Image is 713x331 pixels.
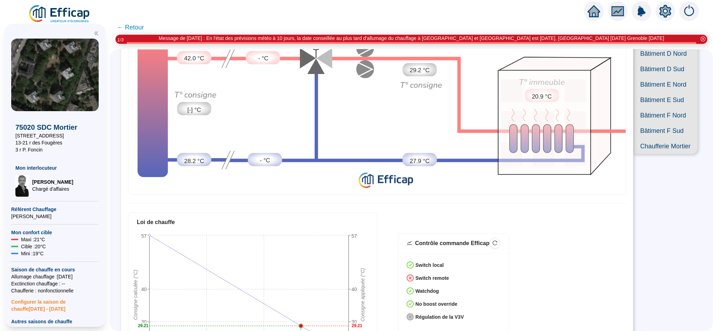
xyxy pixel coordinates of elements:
[187,106,201,114] span: [-] °C
[351,233,357,239] tspan: 57
[633,61,698,77] span: Bâtiment D Sud
[184,157,204,165] span: 28.2 °C
[141,319,147,325] tspan: 30
[415,288,439,294] strong: Watchdog
[94,31,99,36] span: double-left
[138,324,148,329] text: 29.21
[21,236,45,243] span: Maxi : 21 °C
[21,243,46,250] span: Cible : 20 °C
[632,1,651,21] img: alerts
[128,2,626,192] div: Synoptique
[117,22,144,32] span: ← Retour
[659,5,672,18] span: setting
[133,270,138,320] tspan: Consigne calculée (°C)
[588,5,600,18] span: home
[15,164,95,171] span: Mon interlocuteur
[141,233,147,239] tspan: 57
[415,301,457,307] strong: No boost override
[352,324,362,329] text: 29.21
[28,4,91,24] img: efficap energie logo
[260,156,270,165] span: - °C
[15,139,95,146] span: 13-21 r des Fougères
[415,275,449,281] strong: Switch remote
[633,123,698,139] span: Bâtiment F Sud
[15,132,95,139] span: [STREET_ADDRESS]
[11,318,99,325] span: Autres saisons de chauffe
[415,314,464,320] strong: Régulation de la V3V
[679,1,699,21] img: alerts
[11,280,99,287] span: Exctinction chauffage : --
[407,262,414,269] span: check-circle
[32,178,73,185] span: [PERSON_NAME]
[415,262,444,268] strong: Switch local
[11,273,99,280] span: Allumage chauffage : [DATE]
[11,229,99,236] span: Mon confort cible
[159,35,664,42] div: Message de [DATE] : En l'état des prévisions météo à 10 jours, la date conseillée au plus tard d'...
[15,146,95,153] span: 3 r P. Foncin
[407,240,412,246] span: stock
[15,174,29,197] img: Chargé d'affaires
[11,287,99,294] span: Chaufferie : non fonctionnelle
[410,157,430,165] span: 27.9 °C
[633,139,698,154] span: Chaufferie Mortier
[407,313,414,320] span: close-circle
[11,213,99,220] span: [PERSON_NAME]
[415,239,489,248] div: Contrôle commande Efficap
[492,241,497,245] span: reload
[21,250,44,257] span: Mini : 19 °C
[137,218,369,227] div: Loi de chauffe
[128,2,626,192] img: circuit-supervision.724c8d6b72cc0638e748.png
[611,5,624,18] span: fund
[258,54,268,63] span: - °C
[407,288,414,295] span: check-circle
[184,54,204,63] span: 42.0 °C
[141,286,147,292] tspan: 40
[407,275,414,282] span: close-circle
[701,36,706,41] span: close-circle
[351,319,357,325] tspan: 30
[117,37,124,42] i: 1 / 3
[11,294,99,312] span: Configurer la saison de chauffe [DATE] - [DATE]
[11,266,99,273] span: Saison de chauffe en cours
[11,206,99,213] span: Référent Chauffage
[351,286,357,292] tspan: 40
[633,46,698,61] span: Bâtiment D Nord
[410,66,430,75] span: 29.2 °C
[633,77,698,92] span: Bâtiment E Nord
[633,92,698,108] span: Bâtiment E Sud
[360,268,365,322] tspan: Consigne appliquée (°C)
[32,185,73,192] span: Chargé d'affaires
[407,300,414,308] span: check-circle
[15,122,95,132] span: 75020 SDC Mortier
[633,108,698,123] span: Bâtiment F Nord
